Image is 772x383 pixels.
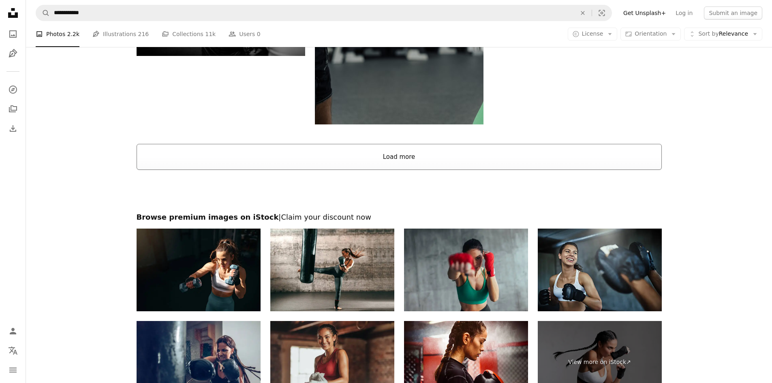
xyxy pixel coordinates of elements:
[538,229,662,311] img: Boxing her way to a ripper body
[205,30,216,39] span: 11k
[137,229,261,311] img: Female kickboxer shadowboxing with dumbbells
[278,213,371,221] span: | Claim your discount now
[5,342,21,359] button: Language
[162,21,216,47] a: Collections 11k
[635,30,667,37] span: Orientation
[5,5,21,23] a: Home — Unsplash
[582,30,603,37] span: License
[270,229,394,311] img: Dedicated strong brunette with ponytail, in sportswear, bare foot and with boxing gloves kicking ...
[5,101,21,117] a: Collections
[568,28,618,41] button: License
[704,6,762,19] button: Submit an image
[257,30,261,39] span: 0
[137,212,662,222] h2: Browse premium images on iStock
[592,5,612,21] button: Visual search
[36,5,612,21] form: Find visuals sitewide
[698,30,748,38] span: Relevance
[5,323,21,339] a: Log in / Sign up
[5,26,21,42] a: Photos
[698,30,719,37] span: Sort by
[5,362,21,378] button: Menu
[137,144,662,170] button: Load more
[229,21,261,47] a: Users 0
[618,6,671,19] a: Get Unsplash+
[620,28,681,41] button: Orientation
[5,120,21,137] a: Download History
[574,5,592,21] button: Clear
[36,5,50,21] button: Search Unsplash
[5,81,21,98] a: Explore
[92,21,149,47] a: Illustrations 216
[5,45,21,62] a: Illustrations
[684,28,762,41] button: Sort byRelevance
[671,6,697,19] a: Log in
[138,30,149,39] span: 216
[404,229,528,311] img: Martial artist exercising in a gym.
